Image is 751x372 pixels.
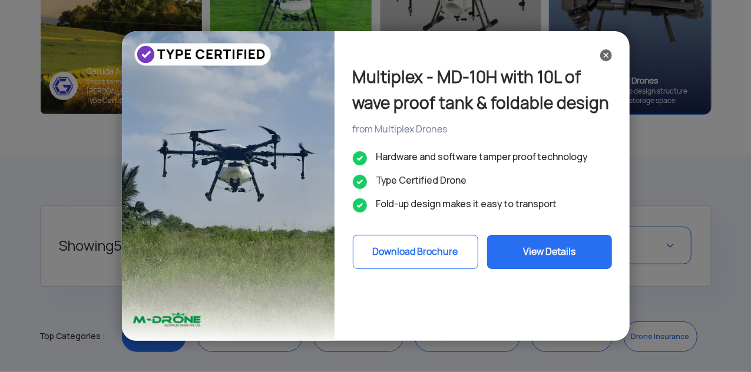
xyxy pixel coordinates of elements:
div: from Multiplex Drones [353,123,612,136]
li: Hardware and software tamper proof technology [353,150,612,164]
div: Multiplex - MD-10H with 10L of wave proof tank & foldable design [353,64,612,116]
img: bg_multiplexpopup_sky.png [122,31,335,341]
img: ic_close_black.svg [600,49,612,61]
button: View Details [487,235,612,269]
button: Download Brochure [353,235,478,269]
li: Type Certified Drone [353,174,612,188]
li: Fold-up design makes it easy to transport [353,197,612,211]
